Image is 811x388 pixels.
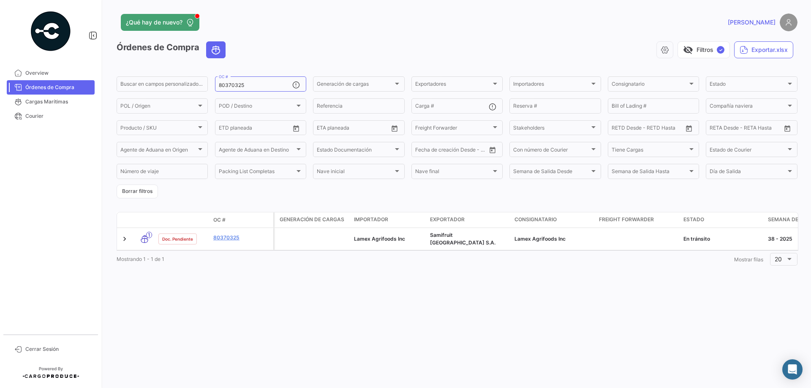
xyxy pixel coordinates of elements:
span: Cargas Marítimas [25,98,91,106]
span: ✓ [717,46,724,54]
input: Hasta [731,126,765,132]
button: Open calendar [388,122,401,135]
a: Cargas Marítimas [7,95,95,109]
span: ¿Qué hay de nuevo? [126,18,182,27]
a: Overview [7,66,95,80]
span: Samifruit Uruguay S.A. [430,232,495,246]
span: Overview [25,69,91,77]
datatable-header-cell: Estado Doc. [155,217,210,223]
span: Freight Forwarder [599,216,654,223]
input: Desde [710,126,725,132]
span: Estado de Courier [710,148,786,154]
span: Doc. Pendiente [162,236,193,242]
span: Compañía naviera [710,104,786,110]
span: Exportador [430,216,465,223]
button: Open calendar [290,122,302,135]
span: Agente de Aduana en Origen [120,148,196,154]
div: En tránsito [683,235,761,243]
datatable-header-cell: Exportador [427,212,511,228]
span: Agente de Aduana en Destino [219,148,295,154]
span: Consignatario [612,82,688,88]
span: Cerrar Sesión [25,345,91,353]
button: Ocean [207,42,225,58]
span: Semana de Salida Desde [513,170,589,176]
span: Freight Forwarder [415,126,491,132]
span: Lamex Agrifoods Inc [354,236,405,242]
button: visibility_offFiltros✓ [678,41,730,58]
span: Producto / SKU [120,126,196,132]
span: 20 [775,255,782,263]
span: Tiene Cargas [612,148,688,154]
span: Nave final [415,170,491,176]
datatable-header-cell: Importador [351,212,427,228]
button: Open calendar [683,122,695,135]
a: Courier [7,109,95,123]
button: Exportar.xlsx [734,41,793,58]
datatable-header-cell: Estado [680,212,765,228]
input: Hasta [633,126,667,132]
span: Generación de cargas [280,216,344,223]
img: powered-by.png [30,10,72,52]
input: Desde [317,126,332,132]
span: Nave inicial [317,170,393,176]
span: Generación de cargas [317,82,393,88]
span: Órdenes de Compra [25,84,91,91]
datatable-header-cell: Consignatario [511,212,596,228]
span: Estado Documentación [317,148,393,154]
span: Lamex Agrifoods Inc [514,236,566,242]
span: OC # [213,216,226,224]
span: Semana de Salida Hasta [612,170,688,176]
span: Mostrando 1 - 1 de 1 [117,256,164,262]
span: Mostrar filas [734,256,763,263]
input: Desde [415,148,430,154]
img: placeholder-user.png [780,14,797,31]
datatable-header-cell: Modo de Transporte [134,217,155,223]
span: Estado [710,82,786,88]
a: Órdenes de Compra [7,80,95,95]
datatable-header-cell: Freight Forwarder [596,212,680,228]
input: Hasta [338,126,372,132]
span: [PERSON_NAME] [728,18,776,27]
span: 1 [146,232,152,238]
button: Borrar filtros [117,185,158,198]
span: visibility_off [683,45,693,55]
button: Open calendar [781,122,794,135]
button: ¿Qué hay de nuevo? [121,14,199,31]
input: Hasta [436,148,470,154]
div: Abrir Intercom Messenger [782,359,803,380]
span: POL / Origen [120,104,196,110]
input: Desde [612,126,627,132]
span: Día de Salida [710,170,786,176]
span: Estado [683,216,704,223]
span: Exportadores [415,82,491,88]
span: Importador [354,216,388,223]
datatable-header-cell: OC # [210,213,273,227]
datatable-header-cell: Generación de cargas [275,212,351,228]
span: Courier [25,112,91,120]
span: Consignatario [514,216,557,223]
span: Packing List Completas [219,170,295,176]
span: POD / Destino [219,104,295,110]
input: Desde [219,126,234,132]
span: Importadores [513,82,589,88]
input: Hasta [240,126,274,132]
a: Expand/Collapse Row [120,235,129,243]
span: Con número de Courier [513,148,589,154]
button: Open calendar [486,144,499,156]
a: 80370325 [213,234,270,241]
h3: Órdenes de Compra [117,41,228,58]
span: Stakeholders [513,126,589,132]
